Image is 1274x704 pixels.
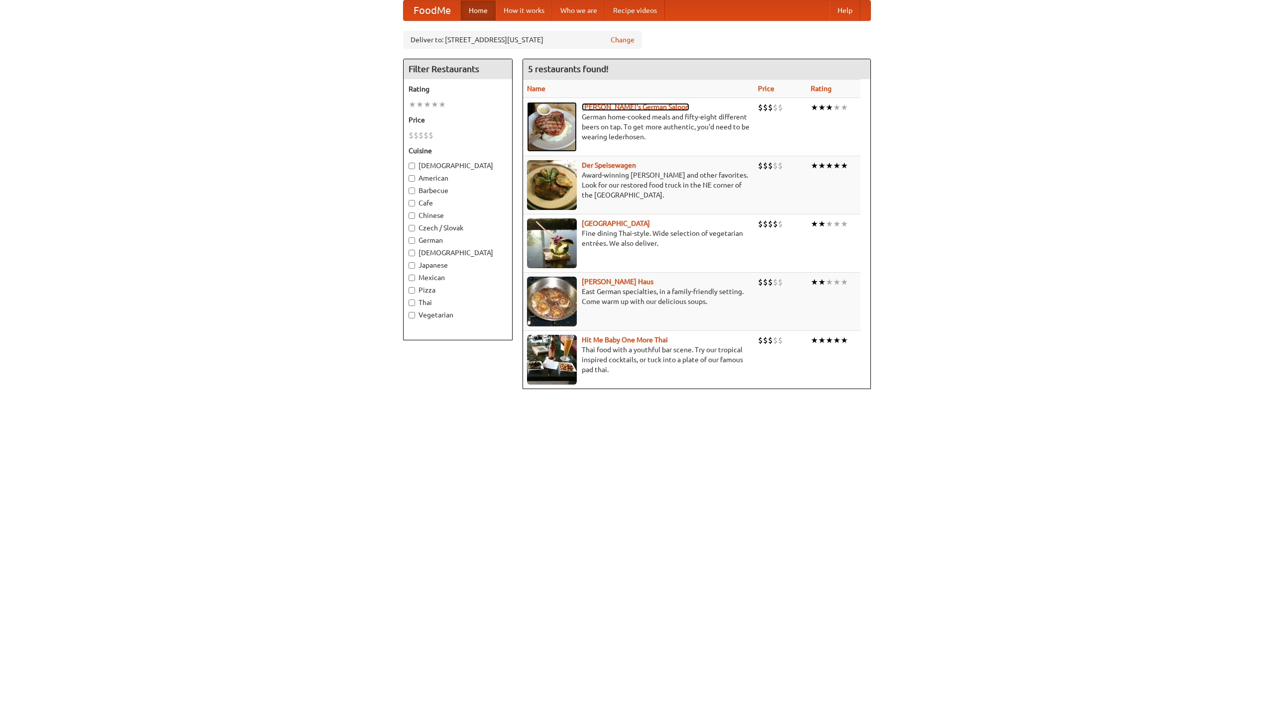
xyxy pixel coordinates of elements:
li: $ [768,335,773,346]
a: Name [527,85,545,93]
li: $ [758,277,763,288]
a: Der Speisewagen [582,161,636,169]
div: Deliver to: [STREET_ADDRESS][US_STATE] [403,31,642,49]
input: Czech / Slovak [409,225,415,231]
input: Thai [409,300,415,306]
h5: Price [409,115,507,125]
li: $ [768,102,773,113]
input: Vegetarian [409,312,415,318]
a: Price [758,85,774,93]
a: FoodMe [404,0,461,20]
img: satay.jpg [527,218,577,268]
li: ★ [811,277,818,288]
a: Recipe videos [605,0,665,20]
input: [DEMOGRAPHIC_DATA] [409,163,415,169]
li: ★ [833,102,841,113]
li: ★ [818,102,826,113]
li: ★ [438,99,446,110]
label: Czech / Slovak [409,223,507,233]
li: $ [768,277,773,288]
li: ★ [811,160,818,171]
li: ★ [833,160,841,171]
label: Pizza [409,285,507,295]
li: ★ [841,335,848,346]
li: $ [773,160,778,171]
li: $ [763,277,768,288]
li: $ [768,218,773,229]
input: American [409,175,415,182]
img: kohlhaus.jpg [527,277,577,326]
input: Japanese [409,262,415,269]
p: Award-winning [PERSON_NAME] and other favorites. Look for our restored food truck in the NE corne... [527,170,750,200]
a: Change [611,35,635,45]
a: Who we are [552,0,605,20]
label: Japanese [409,260,507,270]
li: ★ [841,218,848,229]
img: speisewagen.jpg [527,160,577,210]
li: $ [778,102,783,113]
li: ★ [841,102,848,113]
img: babythai.jpg [527,335,577,385]
li: $ [419,130,424,141]
li: $ [778,160,783,171]
input: [DEMOGRAPHIC_DATA] [409,250,415,256]
p: German home-cooked meals and fifty-eight different beers on tap. To get more authentic, you'd nee... [527,112,750,142]
li: ★ [833,218,841,229]
label: Cafe [409,198,507,208]
label: [DEMOGRAPHIC_DATA] [409,161,507,171]
li: $ [763,335,768,346]
label: Vegetarian [409,310,507,320]
a: Help [830,0,860,20]
a: [PERSON_NAME] Haus [582,278,653,286]
input: Mexican [409,275,415,281]
li: $ [773,335,778,346]
li: $ [778,218,783,229]
li: $ [758,102,763,113]
li: ★ [818,335,826,346]
label: Mexican [409,273,507,283]
li: $ [763,160,768,171]
li: $ [773,277,778,288]
li: $ [758,218,763,229]
input: Cafe [409,200,415,206]
input: Pizza [409,287,415,294]
a: Hit Me Baby One More Thai [582,336,668,344]
h5: Rating [409,84,507,94]
li: ★ [833,277,841,288]
li: ★ [431,99,438,110]
li: ★ [826,335,833,346]
li: $ [763,102,768,113]
li: ★ [409,99,416,110]
label: German [409,235,507,245]
li: ★ [424,99,431,110]
p: Fine dining Thai-style. Wide selection of vegetarian entrées. We also deliver. [527,228,750,248]
input: Chinese [409,212,415,219]
li: $ [773,218,778,229]
a: Rating [811,85,832,93]
a: [GEOGRAPHIC_DATA] [582,219,650,227]
li: $ [428,130,433,141]
li: ★ [841,160,848,171]
p: East German specialties, in a family-friendly setting. Come warm up with our delicious soups. [527,287,750,306]
p: Thai food with a youthful bar scene. Try our tropical inspired cocktails, or tuck into a plate of... [527,345,750,375]
img: esthers.jpg [527,102,577,152]
input: Barbecue [409,188,415,194]
li: $ [763,218,768,229]
label: Barbecue [409,186,507,196]
label: [DEMOGRAPHIC_DATA] [409,248,507,258]
a: How it works [496,0,552,20]
a: [PERSON_NAME]'s German Saloon [582,103,689,111]
h4: Filter Restaurants [404,59,512,79]
li: ★ [811,218,818,229]
li: ★ [818,218,826,229]
li: ★ [841,277,848,288]
a: Home [461,0,496,20]
li: ★ [833,335,841,346]
ng-pluralize: 5 restaurants found! [528,64,609,74]
label: American [409,173,507,183]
